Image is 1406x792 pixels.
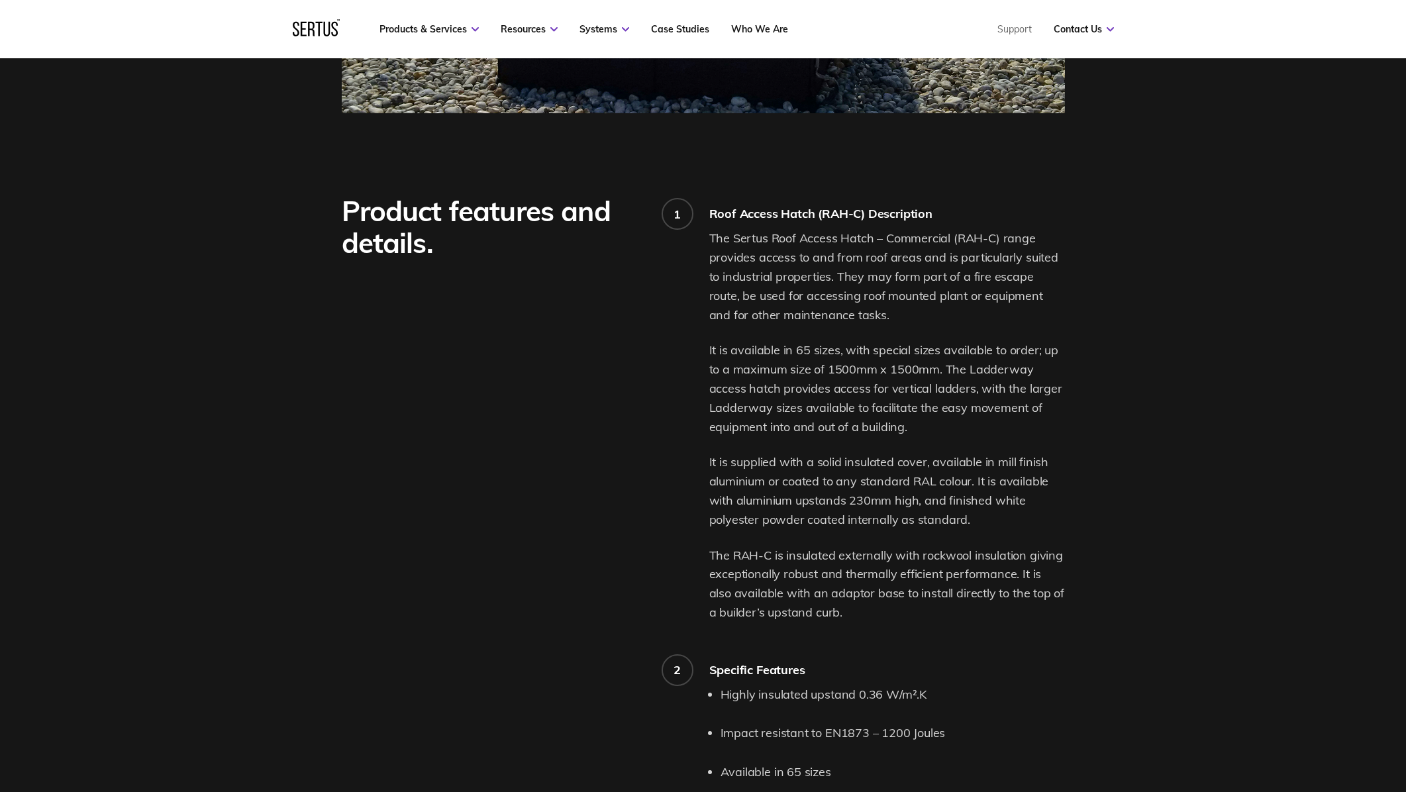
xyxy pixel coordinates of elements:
[731,23,788,35] a: Who We Are
[997,23,1032,35] a: Support
[709,229,1065,324] p: The Sertus Roof Access Hatch – Commercial (RAH-C) range provides access to and from roof areas an...
[709,662,1065,677] div: Specific Features
[342,195,643,259] div: Product features and details.
[1168,638,1406,792] iframe: Chat Widget
[709,453,1065,529] p: It is supplied with a solid insulated cover, available in mill finish aluminium or coated to any ...
[379,23,479,35] a: Products & Services
[674,662,681,677] div: 2
[721,724,1065,743] li: Impact resistant to EN1873 – 1200 Joules
[721,685,1065,705] li: Highly insulated upstand 0.36 W/m².K
[721,763,1065,782] li: Available in 65 sizes
[1054,23,1114,35] a: Contact Us
[674,207,681,222] div: 1
[651,23,709,35] a: Case Studies
[709,341,1065,436] p: It is available in 65 sizes, with special sizes available to order; up to a maximum size of 1500m...
[709,546,1065,622] p: The RAH-C is insulated externally with rockwool insulation giving exceptionally robust and therma...
[501,23,558,35] a: Resources
[709,206,1065,221] div: Roof Access Hatch (RAH-C) Description
[579,23,629,35] a: Systems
